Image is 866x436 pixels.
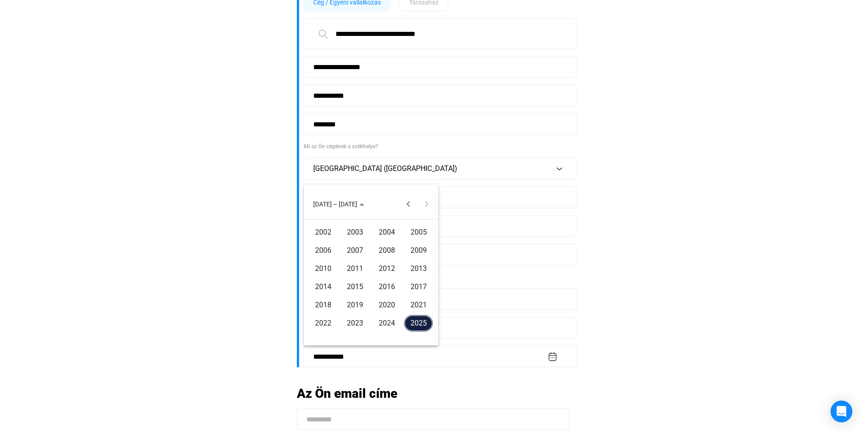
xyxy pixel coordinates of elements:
[403,260,435,278] button: 2013
[309,242,337,259] div: 2006
[339,296,371,314] button: 2019
[313,200,357,208] span: [DATE] – [DATE]
[404,279,433,295] div: 2017
[399,195,417,213] button: Previous 24 years
[404,315,433,331] div: 2025
[404,224,433,241] div: 2005
[403,314,435,332] button: 2025
[371,223,403,241] button: 2004
[339,260,371,278] button: 2011
[307,260,339,278] button: 2010
[371,314,403,332] button: 2024
[307,223,339,241] button: 2002
[371,241,403,260] button: 2008
[309,279,337,295] div: 2014
[403,296,435,314] button: 2021
[307,314,339,332] button: 2022
[339,314,371,332] button: 2023
[372,261,401,277] div: 2012
[306,195,371,213] button: Choose date
[309,224,337,241] div: 2002
[307,296,339,314] button: 2018
[307,278,339,296] button: 2014
[339,278,371,296] button: 2015
[340,297,369,313] div: 2019
[372,279,401,295] div: 2016
[417,195,436,213] button: Next 24 years
[309,315,337,331] div: 2022
[309,297,337,313] div: 2018
[340,261,369,277] div: 2011
[404,261,433,277] div: 2013
[403,241,435,260] button: 2009
[372,315,401,331] div: 2024
[404,297,433,313] div: 2021
[372,297,401,313] div: 2020
[340,242,369,259] div: 2007
[309,261,337,277] div: 2010
[371,296,403,314] button: 2020
[339,241,371,260] button: 2007
[372,242,401,259] div: 2008
[403,223,435,241] button: 2005
[371,260,403,278] button: 2012
[831,401,852,422] div: Open Intercom Messenger
[371,278,403,296] button: 2016
[340,224,369,241] div: 2003
[340,279,369,295] div: 2015
[403,278,435,296] button: 2017
[339,223,371,241] button: 2003
[340,315,369,331] div: 2023
[372,224,401,241] div: 2004
[307,241,339,260] button: 2006
[404,242,433,259] div: 2009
